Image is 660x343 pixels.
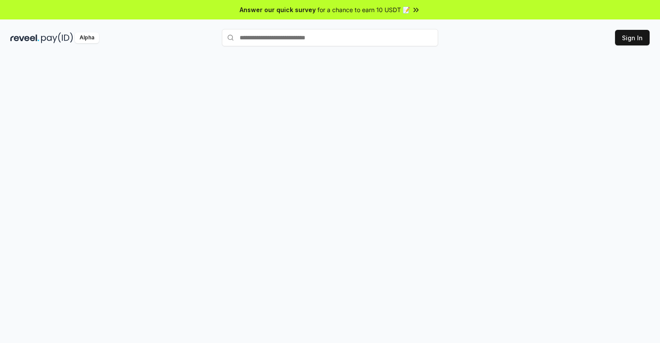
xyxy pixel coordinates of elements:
[75,32,99,43] div: Alpha
[615,30,650,45] button: Sign In
[240,5,316,14] span: Answer our quick survey
[10,32,39,43] img: reveel_dark
[41,32,73,43] img: pay_id
[317,5,410,14] span: for a chance to earn 10 USDT 📝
